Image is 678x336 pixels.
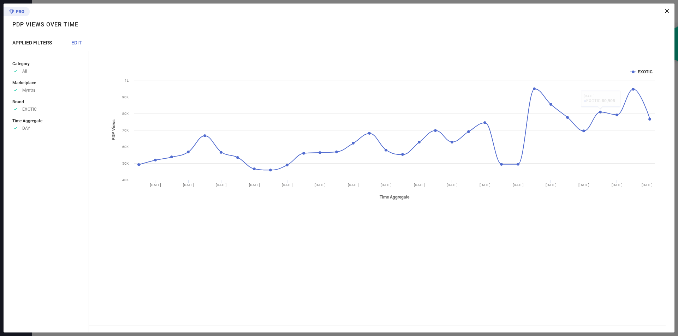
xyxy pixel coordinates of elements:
[282,183,293,187] text: [DATE]
[150,183,161,187] text: [DATE]
[22,126,30,131] span: DAY
[12,99,24,104] span: Brand
[642,183,653,187] text: [DATE]
[122,112,129,116] text: 80K
[12,80,36,85] span: Marketplace
[71,40,82,45] span: EDIT
[381,183,392,187] text: [DATE]
[216,183,227,187] text: [DATE]
[22,107,37,112] span: EXOTIC
[249,183,260,187] text: [DATE]
[380,195,410,200] tspan: Time Aggregate
[22,69,27,74] span: All
[12,118,42,123] span: Time Aggregate
[122,145,129,149] text: 60K
[4,7,30,18] div: Premium
[315,183,326,187] text: [DATE]
[638,69,653,74] text: EXOTIC
[12,21,78,28] h1: PDP Views over time
[348,183,359,187] text: [DATE]
[122,178,129,182] text: 40K
[480,183,490,187] text: [DATE]
[447,183,458,187] text: [DATE]
[578,183,589,187] text: [DATE]
[183,183,194,187] text: [DATE]
[122,95,129,99] text: 90K
[122,128,129,132] text: 70K
[122,161,129,165] text: 50K
[22,88,36,93] span: Myntra
[125,79,129,83] text: 1L
[546,183,557,187] text: [DATE]
[12,61,30,66] span: Category
[12,40,52,45] span: APPLIED FILTERS
[111,120,116,141] tspan: PDP Views
[513,183,524,187] text: [DATE]
[612,183,623,187] text: [DATE]
[414,183,425,187] text: [DATE]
